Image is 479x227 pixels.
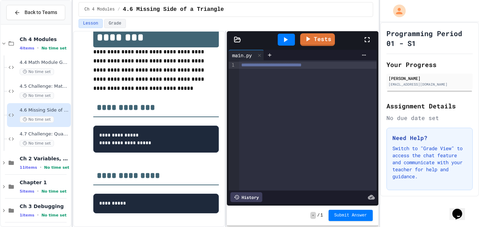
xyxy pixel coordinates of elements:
button: Lesson [79,19,103,28]
button: Back to Teams [6,5,65,20]
div: [EMAIL_ADDRESS][DOMAIN_NAME] [389,82,471,87]
h1: Programming Period 01 - S1 [386,28,473,48]
span: 4.7 Challenge: Quadratic Formula [20,131,69,137]
iframe: chat widget [450,199,472,220]
span: • [37,212,39,218]
span: Ch 3 Debugging [20,203,69,209]
h2: Assignment Details [386,101,473,111]
span: No time set [20,68,54,75]
a: Tests [300,33,335,46]
span: 1 items [20,213,34,218]
span: 11 items [20,165,37,170]
div: No due date set [386,114,473,122]
span: / [317,213,320,218]
span: 4.6 Missing Side of a Triangle [20,107,69,113]
span: Ch 4 Modules [20,36,69,42]
h3: Need Help? [392,134,467,142]
div: My Account [386,3,407,19]
span: No time set [41,46,67,51]
span: Ch 2 Variables, Statements & Expressions [20,155,69,162]
button: Submit Answer [329,210,373,221]
div: [PERSON_NAME] [389,75,471,81]
span: No time set [44,165,69,170]
span: Submit Answer [334,213,367,218]
span: No time set [41,189,67,194]
span: - [310,212,316,219]
span: Back to Teams [25,9,57,16]
span: • [37,45,39,51]
span: • [40,165,41,170]
span: No time set [20,140,54,147]
span: 1 [321,213,323,218]
span: 4.4 Math Module GCD [20,60,69,66]
div: main.py [229,52,255,59]
span: Chapter 1 [20,179,69,186]
button: Grade [104,19,126,28]
span: • [37,188,39,194]
span: / [117,7,120,12]
div: main.py [229,50,264,60]
span: Ch 4 Modules [85,7,115,12]
div: History [230,192,262,202]
h2: Your Progress [386,60,473,69]
span: 4.6 Missing Side of a Triangle [123,5,224,14]
span: 5 items [20,189,34,194]
span: 4 items [20,46,34,51]
span: No time set [41,213,67,218]
p: Switch to "Grade View" to access the chat feature and communicate with your teacher for help and ... [392,145,467,180]
span: 4.5 Challenge: Math Module exp() [20,84,69,89]
div: 1 [229,62,236,69]
span: No time set [20,92,54,99]
span: No time set [20,116,54,123]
